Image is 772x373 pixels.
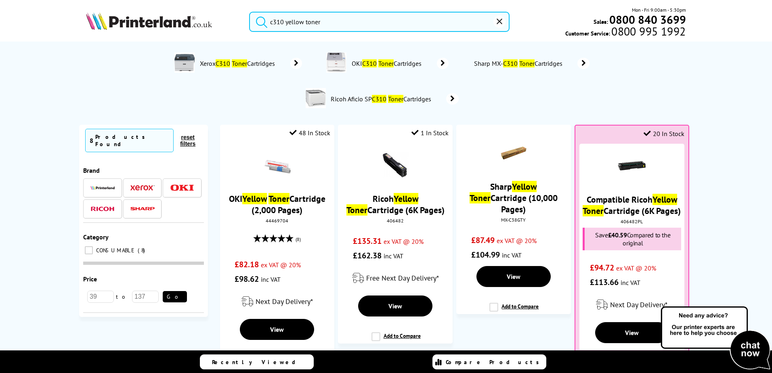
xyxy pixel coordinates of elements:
mark: C310 [503,59,518,67]
span: Brand [83,166,100,174]
img: OKI-44469704-Small.gif [263,151,291,179]
a: RicohYellow TonerCartridge (6K Pages) [346,193,445,216]
img: OKI-C310-conspage.jpg [326,52,346,73]
button: Go [163,291,187,302]
a: OKIC310 TonerCartridges [350,52,449,74]
span: £104.99 [471,249,500,260]
span: Sales: [594,18,608,25]
div: 406482 [344,218,446,224]
span: inc VAT [384,252,403,260]
span: OKI Cartridges [350,59,425,67]
span: Ricoh Aficio SP Cartridges [330,95,434,103]
img: sharp-mx-c38gty-small.png [499,139,528,167]
div: Save Compared to the original [583,228,681,250]
span: View [270,325,284,333]
a: Sharp MX-C310 TonerCartridges [473,58,589,69]
span: 0800 995 1992 [610,27,686,35]
span: £94.72 [590,262,614,273]
span: Next Day Delivery* [610,300,667,309]
div: 44469704 [226,218,328,224]
span: £82.18 [235,259,259,270]
img: SPC310-conspage.jpg [306,88,326,108]
a: View [595,322,669,343]
div: 48 In Stock [289,129,330,137]
input: 39 [87,291,114,303]
span: ex VAT @ 20% [261,261,301,269]
span: inc VAT [502,251,522,259]
a: Recently Viewed [200,354,314,369]
a: Ricoh Aficio SPC310 TonerCartridges [330,88,459,110]
div: modal_delivery [342,267,448,289]
span: Customer Service: [565,27,686,37]
mark: Toner [388,95,403,103]
mark: Toner [346,204,367,216]
mark: Toner [519,59,535,67]
div: 406482PL [581,218,682,224]
span: Xerox Cartridges [199,59,278,67]
label: Add to Compare [371,332,421,348]
input: CONSUMABLE 8 [85,246,93,254]
mark: Toner [470,192,491,203]
span: ex VAT @ 20% [616,264,656,272]
mark: Toner [583,205,604,216]
span: inc VAT [621,279,640,287]
span: View [388,302,402,310]
span: (8) [296,232,301,247]
mark: Yellow [652,194,677,205]
mark: Toner [269,193,289,204]
a: 0800 840 3699 [608,16,686,23]
mark: Toner [378,59,394,67]
img: Printerland Logo [86,12,212,30]
a: SharpYellow TonerCartridge (10,000 Pages) [470,181,558,215]
span: £162.38 [353,250,382,261]
mark: C310 [216,59,230,67]
mark: C310 [372,95,386,103]
span: Category [83,233,109,241]
span: View [625,329,639,337]
span: Compare Products [446,358,543,366]
mark: Toner [232,59,247,67]
span: ex VAT @ 20% [497,237,537,245]
a: View [240,319,314,340]
a: Compatible RicohYellow TonerCartridge (6K Pages) [583,194,681,216]
span: inc VAT [261,275,281,283]
span: 8 [138,247,147,254]
mark: Yellow [242,193,267,204]
img: Sharp [130,207,155,211]
div: modal_delivery [224,290,330,313]
img: Ricoh [90,207,115,211]
span: ex VAT @ 20% [384,237,424,245]
span: Recently Viewed [212,358,304,366]
div: 1 In Stock [411,129,449,137]
span: £40.59 [608,231,627,239]
img: K15933ZA-small.gif [618,152,646,180]
img: C310V_DNIUK-conspage.jpg [174,52,195,73]
a: View [358,295,432,316]
label: Add to Compare [489,303,539,318]
span: Mon - Fri 9:00am - 5:30pm [632,6,686,14]
span: £98.62 [235,274,259,284]
span: Next Day Delivery* [256,297,313,306]
div: MX-C38GTY [462,217,564,223]
b: 0800 840 3699 [609,12,686,27]
a: OKIYellow TonerCartridge (2,000 Pages) [229,193,325,216]
img: Open Live Chat window [659,305,772,371]
div: Products Found [95,133,169,148]
a: Printerland Logo [86,12,239,31]
mark: Yellow [512,181,537,192]
mark: Yellow [394,193,418,204]
span: Price [83,275,97,283]
input: Search product or [249,12,510,32]
span: Free Next Day Delivery* [366,273,439,283]
a: XeroxC310 TonerCartridges [199,52,302,74]
span: £87.49 [471,235,495,245]
span: CONSUMABLE [94,247,137,254]
div: 20 In Stock [644,130,684,138]
img: Xerox [130,185,155,191]
div: modal_delivery [579,293,684,316]
span: £135.31 [353,236,382,246]
mark: C310 [362,59,377,67]
a: View [476,266,551,287]
span: £113.66 [590,277,619,287]
a: Compare Products [432,354,546,369]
